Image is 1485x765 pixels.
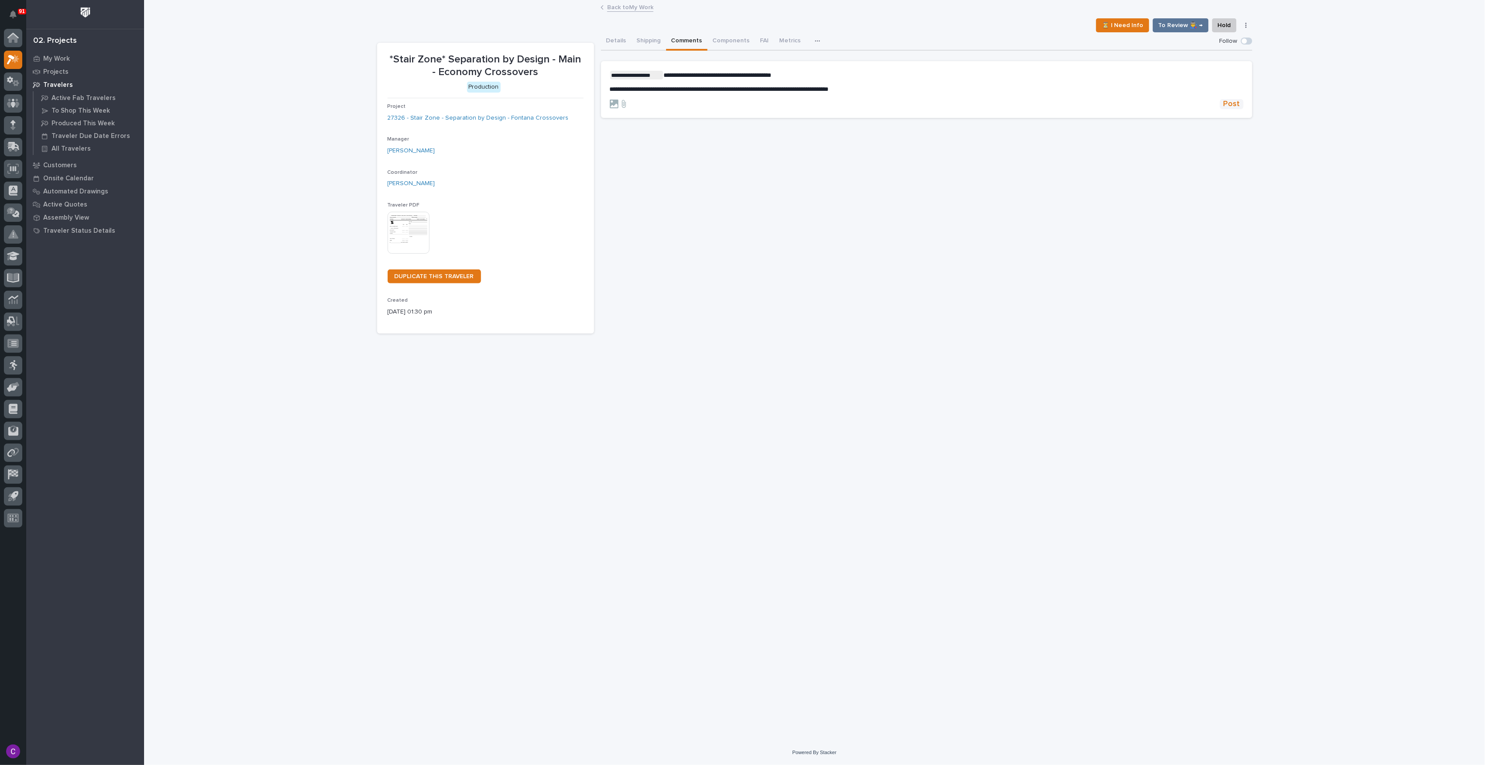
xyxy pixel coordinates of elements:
button: Components [708,32,755,51]
a: Customers [26,159,144,172]
div: Production [467,82,501,93]
a: DUPLICATE THIS TRAVELER [388,269,481,283]
a: Back toMy Work [607,2,653,12]
p: To Shop This Week [52,107,110,115]
p: Follow [1220,38,1237,45]
button: Hold [1212,18,1237,32]
p: [DATE] 01:30 pm [388,307,584,317]
a: Traveler Due Date Errors [34,130,144,142]
img: Workspace Logo [77,4,93,21]
a: Active Fab Travelers [34,92,144,104]
a: Assembly View [26,211,144,224]
a: Active Quotes [26,198,144,211]
button: Comments [666,32,708,51]
a: Produced This Week [34,117,144,129]
a: To Shop This Week [34,104,144,117]
a: Projects [26,65,144,78]
span: Traveler PDF [388,203,420,208]
a: [PERSON_NAME] [388,146,435,155]
span: Project [388,104,406,109]
a: Automated Drawings [26,185,144,198]
a: Onsite Calendar [26,172,144,185]
p: Onsite Calendar [43,175,94,183]
p: Travelers [43,81,73,89]
p: *Stair Zone* Separation by Design - Main - Economy Crossovers [388,53,584,79]
span: DUPLICATE THIS TRAVELER [395,273,474,279]
p: Active Fab Travelers [52,94,116,102]
p: Projects [43,68,69,76]
p: Traveler Due Date Errors [52,132,130,140]
button: To Review 👨‍🏭 → [1153,18,1209,32]
a: Traveler Status Details [26,224,144,237]
p: Active Quotes [43,201,87,209]
p: My Work [43,55,70,63]
a: All Travelers [34,142,144,155]
p: Automated Drawings [43,188,108,196]
p: 91 [19,8,25,14]
a: My Work [26,52,144,65]
span: Hold [1218,20,1231,31]
span: Created [388,298,408,303]
span: Post [1224,99,1240,109]
a: 27326 - Stair Zone - Separation by Design - Fontana Crossovers [388,114,569,123]
button: Metrics [774,32,806,51]
button: ⏳ I Need Info [1096,18,1149,32]
p: Customers [43,162,77,169]
button: Details [601,32,632,51]
p: Traveler Status Details [43,227,115,235]
div: 02. Projects [33,36,77,46]
span: Manager [388,137,409,142]
button: Notifications [4,5,22,24]
a: Powered By Stacker [792,750,836,755]
button: Post [1220,99,1244,109]
button: Shipping [632,32,666,51]
p: Assembly View [43,214,89,222]
a: Travelers [26,78,144,91]
div: Notifications91 [11,10,22,24]
p: All Travelers [52,145,91,153]
span: To Review 👨‍🏭 → [1158,20,1203,31]
button: FAI [755,32,774,51]
p: Produced This Week [52,120,115,127]
button: users-avatar [4,742,22,761]
span: Coordinator [388,170,418,175]
a: [PERSON_NAME] [388,179,435,188]
span: ⏳ I Need Info [1102,20,1144,31]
